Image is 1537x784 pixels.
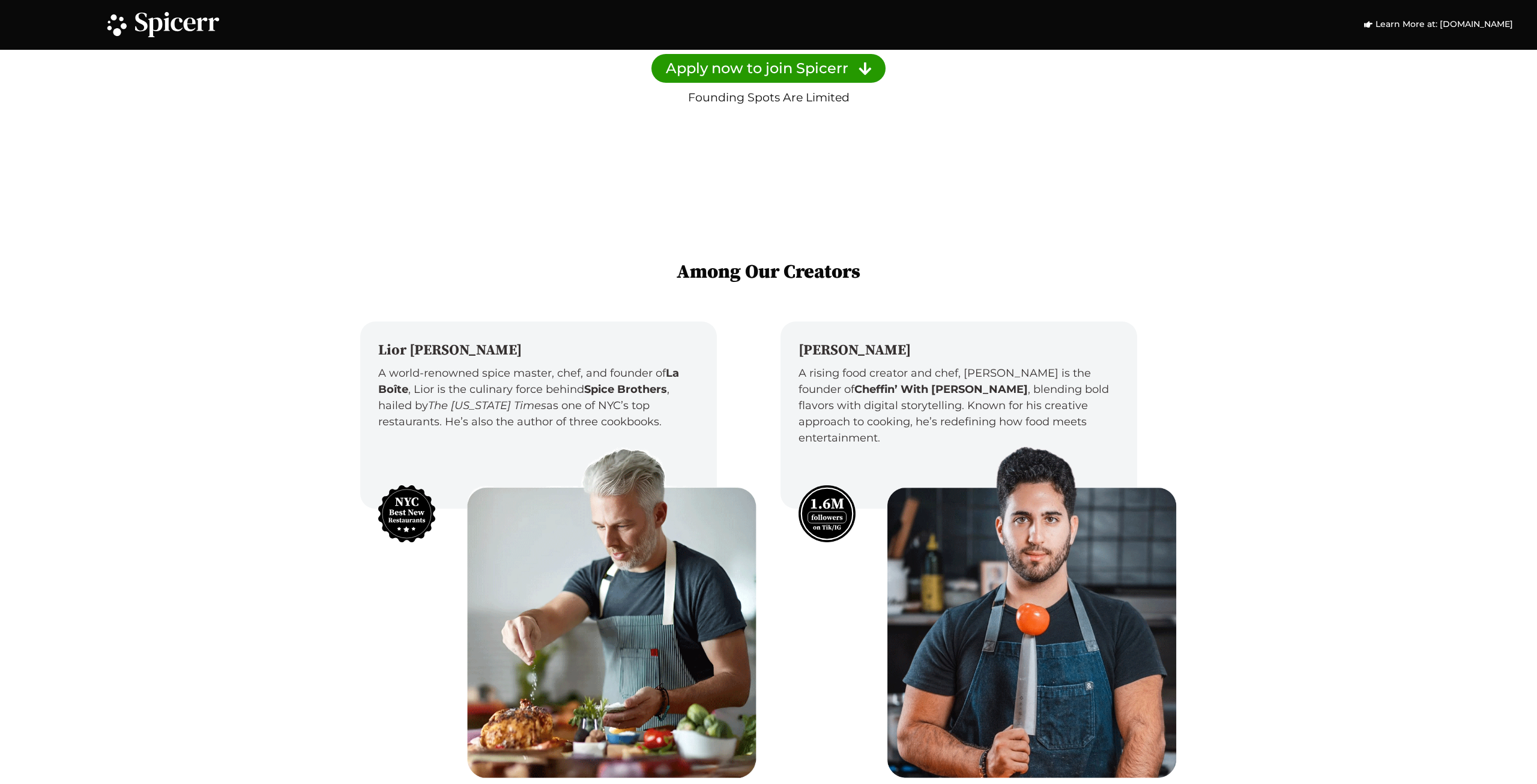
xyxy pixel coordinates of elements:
[651,54,886,83] a: Apply now to join Spicerr
[354,89,1183,107] p: Founding Spots Are Limited
[1372,18,1513,31] span: Learn More at: [DOMAIN_NAME]
[799,365,1119,446] p: A rising food creator and chef, [PERSON_NAME] is the founder of , blending bold flavors with digi...
[378,341,522,359] b: Lior [PERSON_NAME]
[1362,18,1514,31] a: Learn More at: [DOMAIN_NAME]
[887,437,1177,779] img: A person in a kitchen holds a knife with a tomato balanced on top, wearing a blue apron, against ...
[677,260,860,284] b: Among Our Creators
[666,61,848,76] span: Apply now to join Spicerr
[378,365,699,430] p: A world-renowned spice master, chef, and founder of , Lior is the culinary force behind , hailed ...
[378,367,679,396] b: La Boîte
[584,383,667,396] b: Spice Brothers
[854,383,1028,396] b: Cheffin’ With [PERSON_NAME]
[799,341,911,359] b: [PERSON_NAME]
[428,399,546,412] i: The [US_STATE] Times
[467,437,756,779] img: A person in a striped apron sprinkles seasoning on roasted chicken, surrounded by fresh vegetable...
